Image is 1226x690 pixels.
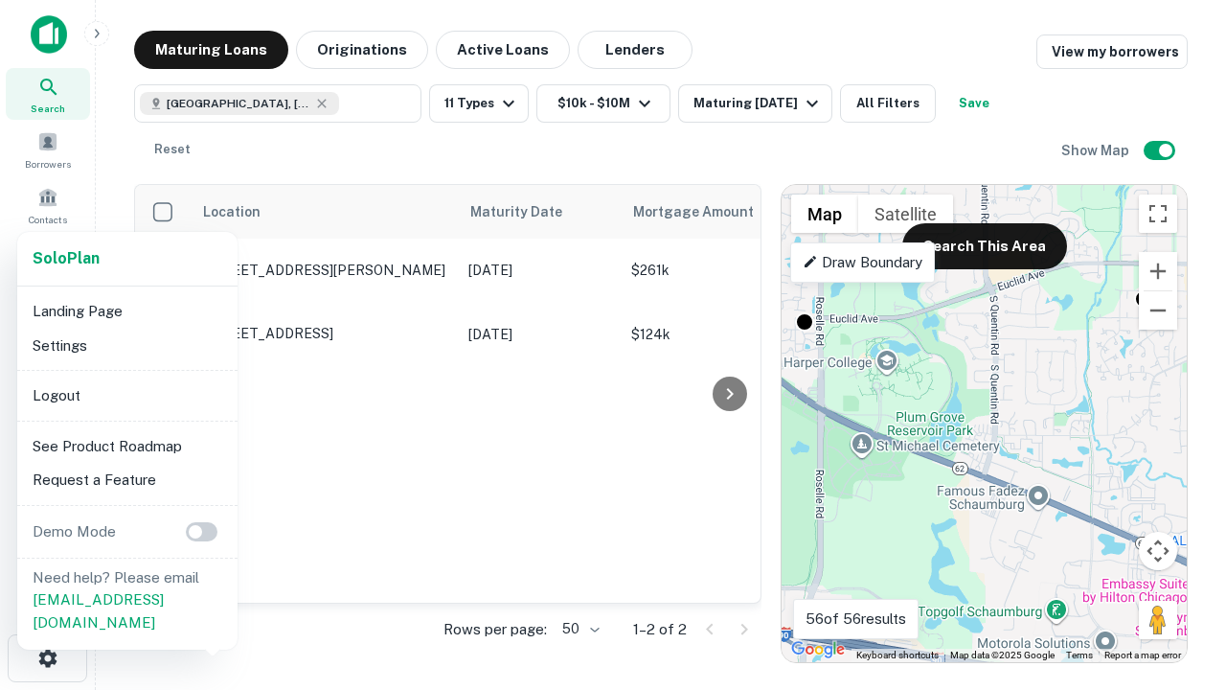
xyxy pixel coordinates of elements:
[25,429,230,464] li: See Product Roadmap
[33,566,222,634] p: Need help? Please email
[25,463,230,497] li: Request a Feature
[1130,475,1226,567] iframe: Chat Widget
[25,520,124,543] p: Demo Mode
[25,329,230,363] li: Settings
[25,294,230,329] li: Landing Page
[33,591,164,631] a: [EMAIL_ADDRESS][DOMAIN_NAME]
[25,379,230,413] li: Logout
[33,249,100,267] strong: Solo Plan
[33,247,100,270] a: SoloPlan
